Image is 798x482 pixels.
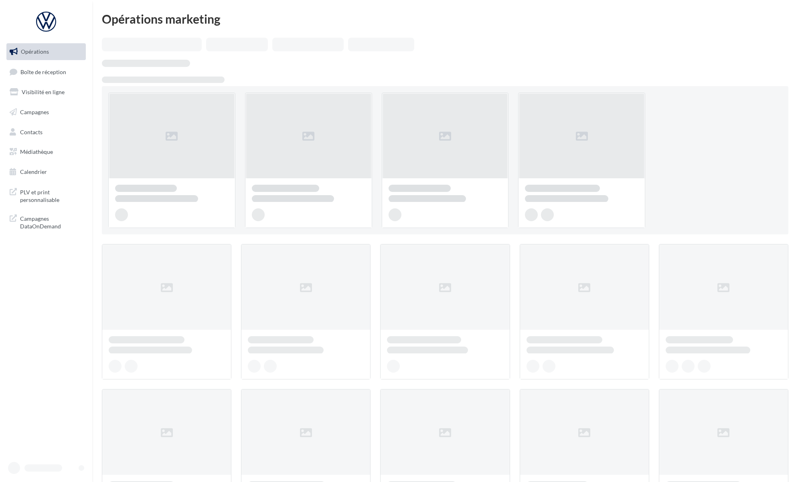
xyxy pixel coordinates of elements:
span: Campagnes DataOnDemand [20,213,83,230]
span: PLV et print personnalisable [20,187,83,204]
a: Opérations [5,43,87,60]
a: Campagnes DataOnDemand [5,210,87,234]
span: Boîte de réception [20,68,66,75]
a: PLV et print personnalisable [5,184,87,207]
span: Contacts [20,128,43,135]
span: Campagnes [20,109,49,115]
a: Boîte de réception [5,63,87,81]
a: Contacts [5,124,87,141]
span: Opérations [21,48,49,55]
div: Opérations marketing [102,13,788,25]
span: Visibilité en ligne [22,89,65,95]
a: Visibilité en ligne [5,84,87,101]
a: Médiathèque [5,143,87,160]
span: Médiathèque [20,148,53,155]
span: Calendrier [20,168,47,175]
a: Calendrier [5,163,87,180]
a: Campagnes [5,104,87,121]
